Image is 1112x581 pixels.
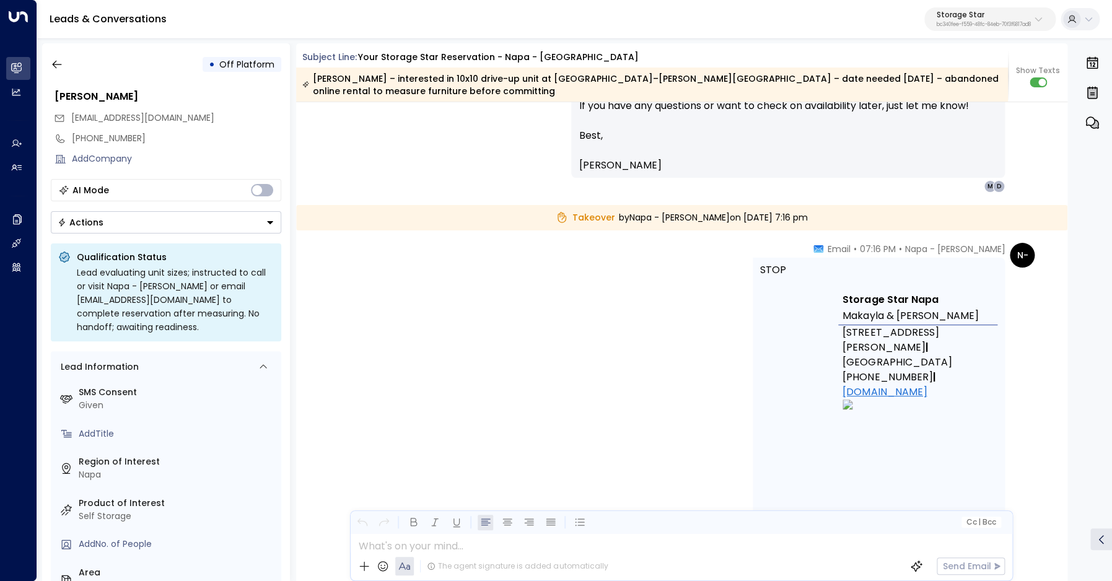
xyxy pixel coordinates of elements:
[79,468,276,481] div: Napa
[79,455,276,468] label: Region of Interest
[79,510,276,523] div: Self Storage
[904,243,1005,255] span: Napa - [PERSON_NAME]
[427,561,608,572] div: The agent signature is added automatically
[358,51,639,64] div: Your Storage Star Reservation - Napa - [GEOGRAPHIC_DATA]
[79,399,276,412] div: Given
[302,72,1001,97] div: [PERSON_NAME] – interested in 10x10 drive-up unit at [GEOGRAPHIC_DATA]–[PERSON_NAME][GEOGRAPHIC_D...
[898,243,901,255] span: •
[50,12,167,26] a: Leads & Conversations
[354,515,370,530] button: Undo
[219,58,274,71] span: Off Platform
[843,400,856,412] img: A yellow circle with a white letter f in it AI-generated content may be incorrect.
[843,292,938,307] b: Storage Star Napa
[72,152,281,165] div: AddCompany
[853,243,856,255] span: •
[296,205,1068,230] div: by Napa - [PERSON_NAME] on [DATE] 7:16 pm
[579,128,602,143] span: Best,
[302,51,357,63] span: Subject Line:
[51,211,281,234] button: Actions
[72,132,281,145] div: [PHONE_NUMBER]
[827,243,850,255] span: Email
[843,325,993,370] div: [STREET_ADDRESS][PERSON_NAME] [GEOGRAPHIC_DATA]
[376,515,392,530] button: Redo
[209,53,215,76] div: •
[859,243,895,255] span: 07:16 PM
[924,7,1056,31] button: Storage Starbc340fee-f559-48fc-84eb-70f3f6817ad8
[843,400,856,412] a: Original URL: https://www.storagestar.com/. Click or tap if you trust this link.
[978,518,981,526] span: |
[72,184,109,196] div: AI Mode
[79,497,276,510] label: Product of Interest
[56,360,139,373] div: Lead Information
[925,340,928,354] b: |
[55,89,281,104] div: [PERSON_NAME]
[932,370,935,384] b: |
[77,251,274,263] p: Qualification Status
[992,180,1005,193] div: D
[579,158,661,173] span: [PERSON_NAME]
[843,308,993,323] div: Makayla & [PERSON_NAME]
[1016,65,1060,76] span: Show Texts
[79,386,276,399] label: SMS Consent
[556,211,615,224] span: Takeover
[961,517,1001,528] button: Cc|Bcc
[937,11,1031,19] p: Storage Star
[77,266,274,334] div: Lead evaluating unit sizes; instructed to call or visit Napa - [PERSON_NAME] or email [EMAIL_ADDR...
[79,566,276,579] label: Area
[984,180,996,193] div: M
[843,385,927,400] a: [DOMAIN_NAME]
[51,211,281,234] div: Button group with a nested menu
[79,427,276,440] div: AddTitle
[1010,243,1035,268] div: N-
[58,217,103,228] div: Actions
[71,111,214,124] span: [EMAIL_ADDRESS][DOMAIN_NAME]
[71,111,214,124] span: dbtracey@gmail.com
[966,518,996,526] span: Cc Bcc
[843,370,993,400] div: [PHONE_NUMBER]
[937,22,1031,27] p: bc340fee-f559-48fc-84eb-70f3f6817ad8
[760,263,997,277] div: STOP
[79,538,276,551] div: AddNo. of People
